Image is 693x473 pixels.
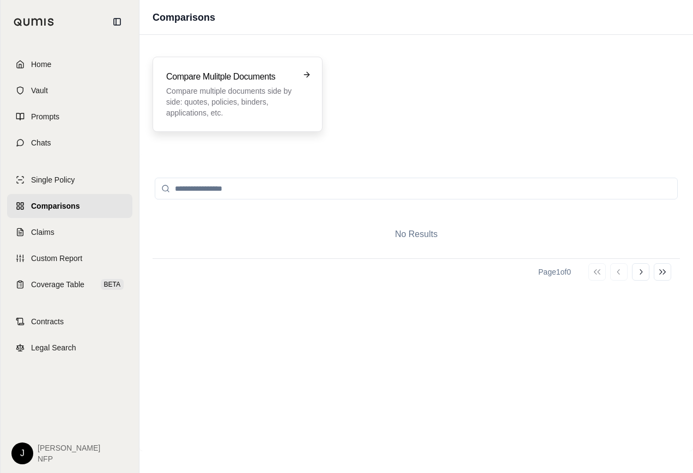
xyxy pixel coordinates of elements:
[38,453,100,464] span: NFP
[7,246,132,270] a: Custom Report
[7,310,132,333] a: Contracts
[31,85,48,96] span: Vault
[31,59,51,70] span: Home
[7,105,132,129] a: Prompts
[31,279,84,290] span: Coverage Table
[7,194,132,218] a: Comparisons
[153,10,215,25] h1: Comparisons
[166,86,294,118] p: Compare multiple documents side by side: quotes, policies, binders, applications, etc.
[31,316,64,327] span: Contracts
[166,70,294,83] h3: Compare Mulitple Documents
[11,442,33,464] div: J
[31,201,80,211] span: Comparisons
[108,13,126,31] button: Collapse sidebar
[38,442,100,453] span: [PERSON_NAME]
[7,78,132,102] a: Vault
[7,52,132,76] a: Home
[14,18,54,26] img: Qumis Logo
[7,272,132,296] a: Coverage TableBETA
[153,210,680,258] div: No Results
[31,137,51,148] span: Chats
[7,220,132,244] a: Claims
[31,253,82,264] span: Custom Report
[31,342,76,353] span: Legal Search
[7,131,132,155] a: Chats
[31,174,75,185] span: Single Policy
[538,266,571,277] div: Page 1 of 0
[31,227,54,238] span: Claims
[7,336,132,360] a: Legal Search
[101,279,124,290] span: BETA
[31,111,59,122] span: Prompts
[7,168,132,192] a: Single Policy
